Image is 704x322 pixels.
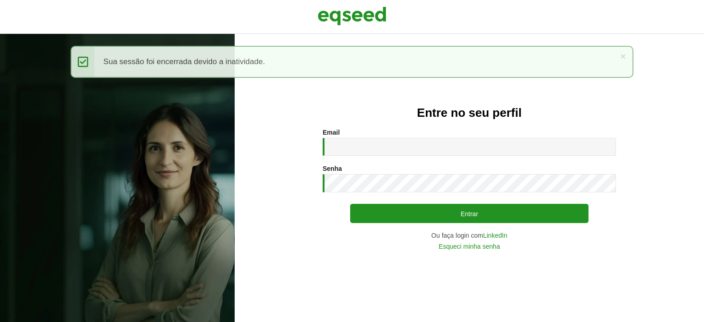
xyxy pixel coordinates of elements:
[323,165,342,172] label: Senha
[620,51,626,61] a: ×
[71,46,634,78] div: Sua sessão foi encerrada devido a inatividade.
[323,129,340,136] label: Email
[323,232,616,239] div: Ou faça login com
[483,232,507,239] a: LinkedIn
[318,5,386,27] img: EqSeed Logo
[350,204,588,223] button: Entrar
[253,106,686,120] h2: Entre no seu perfil
[439,243,500,250] a: Esqueci minha senha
